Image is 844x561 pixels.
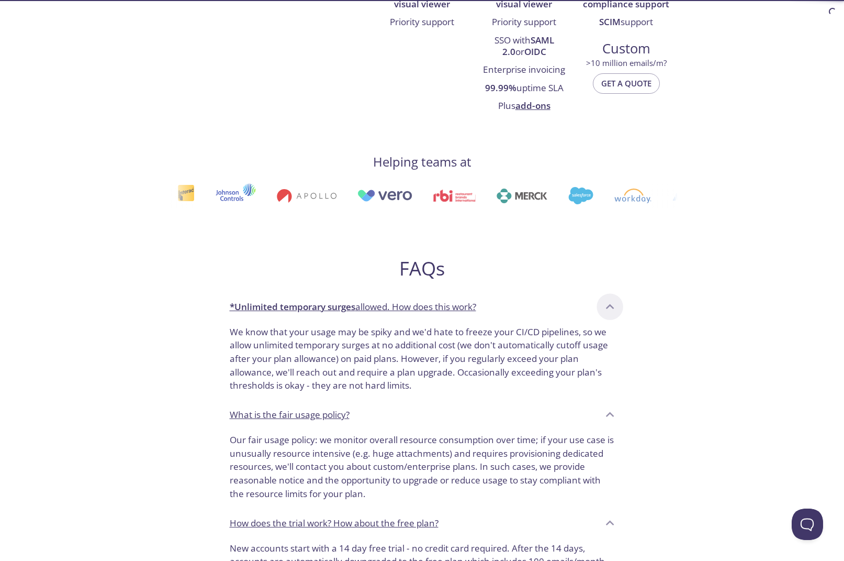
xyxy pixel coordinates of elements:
span: Custom [583,40,669,58]
strong: SCIM [599,16,621,28]
img: merck [497,189,547,203]
iframe: Help Scout Beacon - Open [792,509,823,540]
h4: Helping teams at [373,153,471,170]
li: support [583,14,669,31]
span: Get a quote [601,76,651,90]
li: Priority support [481,14,567,31]
li: Priority support [379,14,465,31]
img: vero [357,190,413,202]
button: Get a quote [593,73,660,93]
p: Our fair usage policy: we monitor overall resource consumption over time; if your use case is unu... [230,433,615,501]
img: rbi [433,190,476,202]
div: *Unlimited temporary surgesallowed. How does this work? [221,321,623,401]
li: uptime SLA [481,80,567,97]
strong: 99.99% [485,82,516,94]
p: How does the trial work? How about the free plan? [230,516,438,530]
p: We know that your usage may be spiky and we'd hate to freeze your CI/CD pipelines, so we allow un... [230,325,615,393]
p: allowed. How does this work? [230,300,476,314]
h2: FAQs [221,257,623,280]
img: salesforce [568,187,593,204]
strong: SAML 2.0 [502,34,554,58]
p: What is the fair usage policy? [230,408,350,422]
img: johnsoncontrols [216,183,256,208]
li: Enterprise invoicing [481,61,567,79]
li: SSO with or [481,32,567,62]
div: What is the fair usage policy? [221,401,623,429]
div: *Unlimited temporary surgesallowed. How does this work? [221,429,623,509]
a: add-ons [515,100,550,112]
li: Plus [481,97,567,115]
span: > 10 million emails/m? [586,58,667,68]
div: *Unlimited temporary surgesallowed. How does this work? [221,293,623,321]
strong: OIDC [524,46,546,58]
img: apollo [277,189,336,203]
div: How does the trial work? How about the free plan? [221,509,623,537]
strong: *Unlimited temporary surges [230,301,355,313]
img: workday [614,189,651,203]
